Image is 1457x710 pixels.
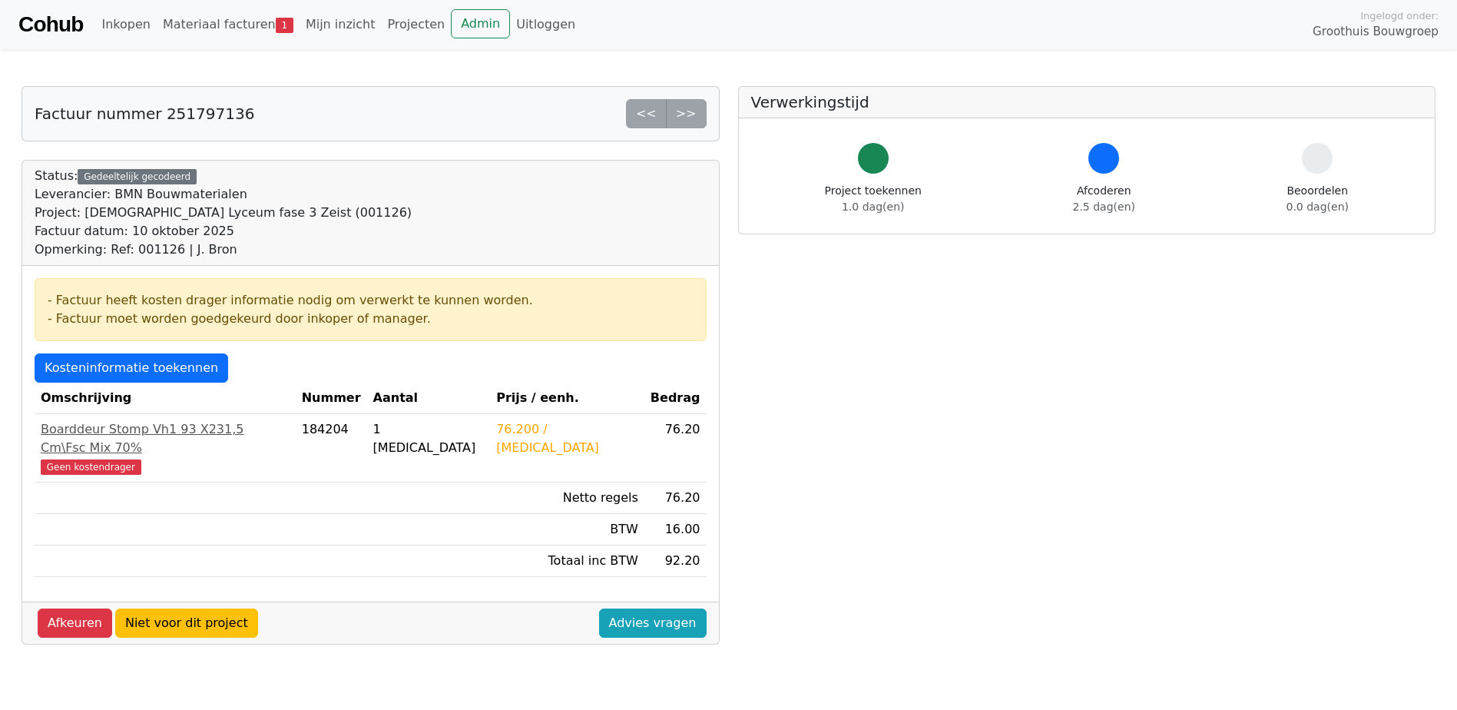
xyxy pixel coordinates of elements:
div: Project: [DEMOGRAPHIC_DATA] Lyceum fase 3 Zeist (001126) [35,204,412,222]
span: Groothuis Bouwgroep [1313,23,1439,41]
div: Gedeeltelijk gecodeerd [78,169,197,184]
div: 76.200 / [MEDICAL_DATA] [496,420,638,457]
td: Totaal inc BTW [490,546,644,577]
span: 2.5 dag(en) [1073,201,1135,213]
div: Leverancier: BMN Bouwmaterialen [35,185,412,204]
a: Advies vragen [599,609,707,638]
span: 0.0 dag(en) [1286,201,1349,213]
div: - Factuur heeft kosten drager informatie nodig om verwerkt te kunnen worden. [48,291,694,310]
h5: Factuur nummer 251797136 [35,105,254,123]
th: Omschrijving [35,383,296,414]
span: Geen kostendrager [41,460,141,475]
a: Cohub [18,6,83,43]
div: Project toekennen [825,183,922,215]
a: Boarddeur Stomp Vh1 93 X231,5 Cm\Fsc Mix 70%Geen kostendrager [41,420,290,476]
div: Status: [35,167,412,259]
a: Materiaal facturen1 [157,9,300,40]
a: Afkeuren [38,609,112,638]
div: 1 [MEDICAL_DATA] [373,420,485,457]
a: Kosteninformatie toekennen [35,353,228,383]
td: 76.20 [644,414,707,483]
a: Inkopen [95,9,156,40]
h5: Verwerkingstijd [751,93,1423,111]
a: Niet voor dit project [115,609,258,638]
td: BTW [490,514,644,546]
a: Projecten [381,9,451,40]
span: Ingelogd onder: [1360,8,1439,23]
a: Admin [451,9,510,38]
td: 16.00 [644,514,707,546]
td: 184204 [296,414,367,483]
td: 76.20 [644,483,707,514]
div: - Factuur moet worden goedgekeurd door inkoper of manager. [48,310,694,328]
th: Nummer [296,383,367,414]
a: Mijn inzicht [300,9,382,40]
th: Bedrag [644,383,707,414]
span: 1.0 dag(en) [842,201,904,213]
td: 92.20 [644,546,707,577]
div: Afcoderen [1073,183,1135,215]
td: Netto regels [490,483,644,514]
div: Opmerking: Ref: 001126 | J. Bron [35,241,412,259]
th: Aantal [367,383,491,414]
th: Prijs / eenh. [490,383,644,414]
div: Factuur datum: 10 oktober 2025 [35,222,412,241]
div: Beoordelen [1286,183,1349,215]
div: Boarddeur Stomp Vh1 93 X231,5 Cm\Fsc Mix 70% [41,420,290,457]
span: 1 [276,18,293,33]
a: Uitloggen [510,9,581,40]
